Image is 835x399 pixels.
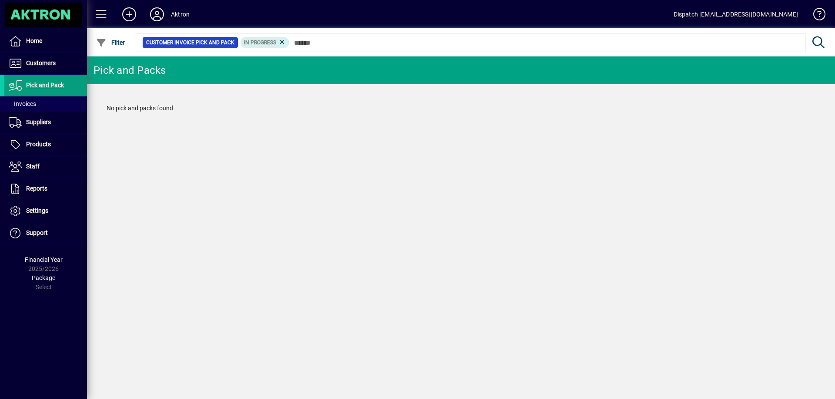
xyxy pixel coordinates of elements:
span: Reports [26,185,47,192]
a: Products [4,134,87,155]
button: Add [115,7,143,22]
span: In Progress [244,40,276,46]
span: Settings [26,207,48,214]
button: Filter [94,35,127,50]
span: Suppliers [26,119,51,125]
span: Package [32,274,55,281]
a: Staff [4,156,87,178]
a: Settings [4,200,87,222]
span: Customers [26,59,56,66]
a: Customers [4,53,87,74]
a: Support [4,222,87,244]
a: Home [4,30,87,52]
div: Dispatch [EMAIL_ADDRESS][DOMAIN_NAME] [674,7,798,21]
div: Aktron [171,7,190,21]
a: Invoices [4,96,87,111]
a: Knowledge Base [807,2,824,30]
span: Filter [96,39,125,46]
span: Home [26,37,42,44]
span: Customer Invoice Pick and Pack [146,38,234,47]
mat-chip: Pick Pack Status: In Progress [240,37,290,48]
span: Staff [26,163,40,170]
span: Pick and Pack [26,82,64,89]
div: Pick and Packs [94,63,166,77]
span: Financial Year [25,256,63,263]
span: Products [26,141,51,148]
button: Profile [143,7,171,22]
span: Support [26,229,48,236]
a: Suppliers [4,112,87,133]
span: Invoices [9,100,36,107]
div: No pick and packs found [98,95,824,122]
a: Reports [4,178,87,200]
